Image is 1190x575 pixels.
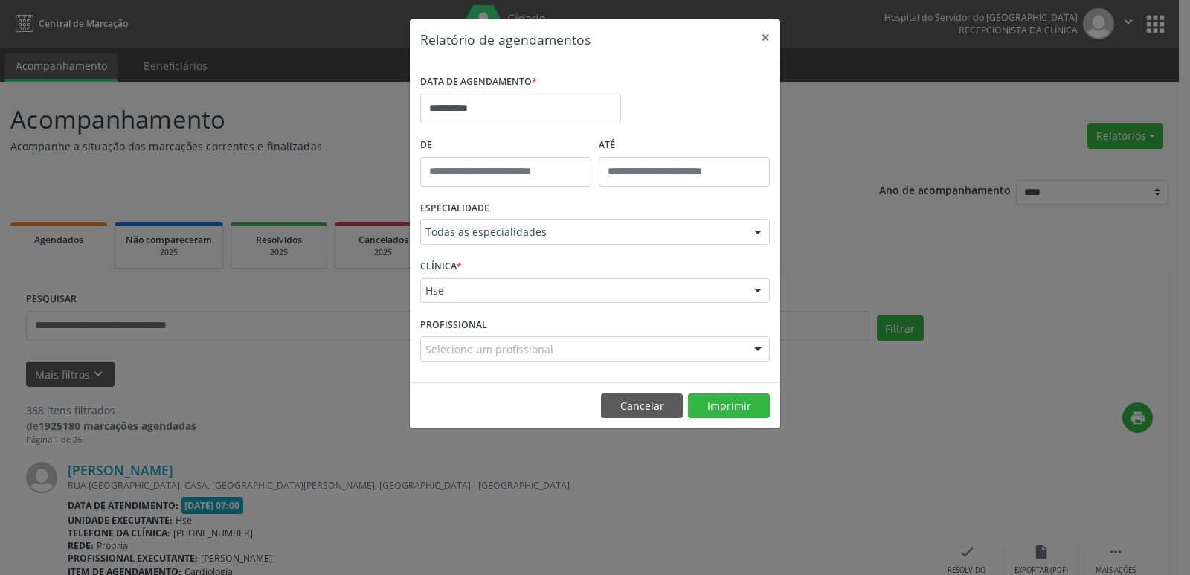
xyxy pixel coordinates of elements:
label: CLÍNICA [420,255,462,278]
button: Cancelar [601,393,683,419]
span: Todas as especialidades [425,225,739,240]
label: PROFISSIONAL [420,313,487,336]
label: ATÉ [599,134,770,157]
label: De [420,134,591,157]
button: Imprimir [688,393,770,419]
h5: Relatório de agendamentos [420,30,591,49]
label: DATA DE AGENDAMENTO [420,71,537,94]
button: Close [750,19,780,56]
span: Hse [425,283,739,298]
span: Selecione um profissional [425,341,553,357]
label: ESPECIALIDADE [420,197,489,220]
